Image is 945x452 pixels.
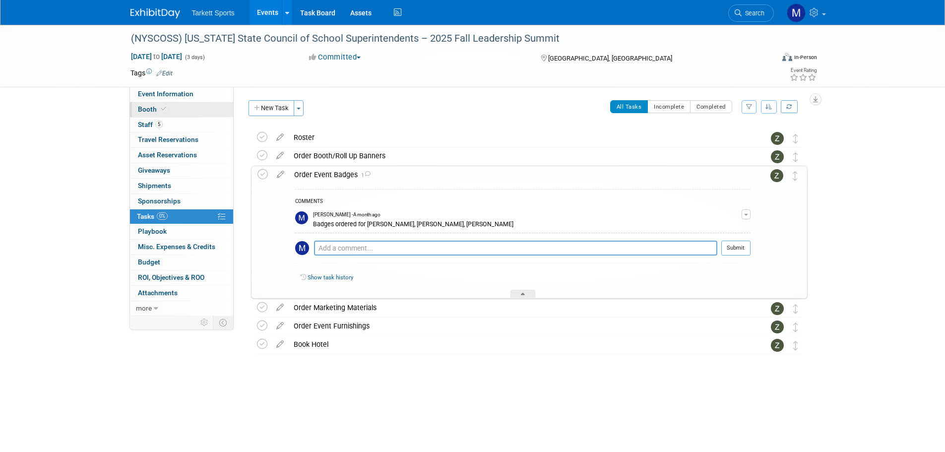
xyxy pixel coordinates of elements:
[289,129,751,146] div: Roster
[196,316,213,329] td: Personalize Event Tab Strip
[130,286,233,301] a: Attachments
[130,87,233,102] a: Event Information
[138,135,198,143] span: Travel Reservations
[192,9,235,17] span: Tarkett Sports
[138,105,168,113] span: Booth
[127,30,759,48] div: (NYSCOSS) [US_STATE] State Council of School Superintendents – 2025 Fall Leadership Summit
[130,224,233,239] a: Playbook
[157,212,168,220] span: 0%
[715,52,818,66] div: Event Format
[771,150,784,163] img: Zak Sigler
[647,100,691,113] button: Incomplete
[793,171,798,181] i: Move task
[289,147,751,164] div: Order Booth/Roll Up Banners
[771,302,784,315] img: Zak Sigler
[137,212,168,220] span: Tasks
[358,172,371,179] span: 1
[271,151,289,160] a: edit
[130,209,233,224] a: Tasks0%
[793,323,798,332] i: Move task
[130,8,180,18] img: ExhibitDay
[130,179,233,194] a: Shipments
[289,299,751,316] div: Order Marketing Materials
[130,132,233,147] a: Travel Reservations
[136,304,152,312] span: more
[793,341,798,350] i: Move task
[295,211,308,224] img: Mathieu Martel
[155,121,163,128] span: 5
[130,148,233,163] a: Asset Reservations
[130,118,233,132] a: Staff5
[130,301,233,316] a: more
[771,339,784,352] img: Zak Sigler
[690,100,732,113] button: Completed
[289,318,751,334] div: Order Event Furnishings
[742,9,764,17] span: Search
[249,100,294,116] button: New Task
[130,255,233,270] a: Budget
[771,321,784,333] img: Zak Sigler
[794,54,817,61] div: In-Person
[156,70,173,77] a: Edit
[184,54,205,61] span: (3 days)
[138,289,178,297] span: Attachments
[782,53,792,61] img: Format-Inperson.png
[308,274,353,281] a: Show task history
[770,169,783,182] img: Zak Sigler
[728,4,774,22] a: Search
[793,304,798,314] i: Move task
[161,106,166,112] i: Booth reservation complete
[138,151,197,159] span: Asset Reservations
[130,52,183,61] span: [DATE] [DATE]
[130,194,233,209] a: Sponsorships
[130,240,233,255] a: Misc. Expenses & Credits
[781,100,798,113] a: Refresh
[787,3,806,22] img: Mathieu Martel
[306,52,365,63] button: Committed
[313,211,380,218] span: [PERSON_NAME] - A month ago
[295,241,309,255] img: Mathieu Martel
[271,322,289,330] a: edit
[138,121,163,129] span: Staff
[295,197,751,207] div: COMMENTS
[138,197,181,205] span: Sponsorships
[771,132,784,145] img: Zak Sigler
[130,102,233,117] a: Booth
[313,219,742,228] div: Badges ordered for [PERSON_NAME], [PERSON_NAME], [PERSON_NAME]
[271,133,289,142] a: edit
[138,182,171,190] span: Shipments
[152,53,161,61] span: to
[138,273,204,281] span: ROI, Objectives & ROO
[130,270,233,285] a: ROI, Objectives & ROO
[790,68,817,73] div: Event Rating
[138,243,215,251] span: Misc. Expenses & Credits
[130,163,233,178] a: Giveaways
[610,100,648,113] button: All Tasks
[138,258,160,266] span: Budget
[793,134,798,143] i: Move task
[721,241,751,256] button: Submit
[793,152,798,162] i: Move task
[138,90,193,98] span: Event Information
[138,227,167,235] span: Playbook
[271,340,289,349] a: edit
[213,316,233,329] td: Toggle Event Tabs
[548,55,672,62] span: [GEOGRAPHIC_DATA], [GEOGRAPHIC_DATA]
[289,336,751,353] div: Book Hotel
[138,166,170,174] span: Giveaways
[130,68,173,78] td: Tags
[271,303,289,312] a: edit
[272,170,289,179] a: edit
[289,166,751,183] div: Order Event Badges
